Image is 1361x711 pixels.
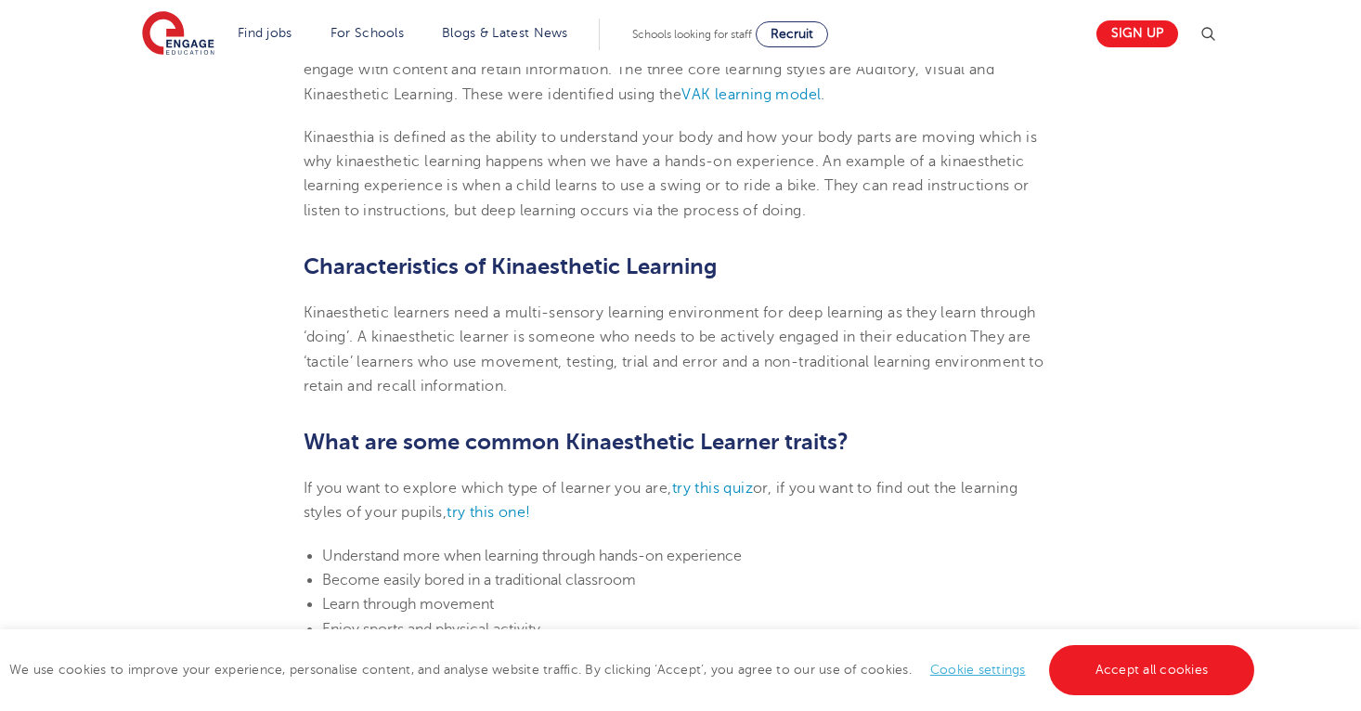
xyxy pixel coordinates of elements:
[142,11,214,58] img: Engage Education
[304,476,1058,525] p: If you want to explore which type of learner you are, or, if you want to find out the learning st...
[930,663,1026,677] a: Cookie settings
[304,37,1021,103] span: Kinaesthetic Learning is a specific style of learning, we all have preferred learning styles that...
[322,548,742,564] span: Understand more when learning through hands-on experience
[304,153,1030,219] span: inaesthetic learning happens when we have a hands-on experience. An example of a kinaesthetic lea...
[304,129,1038,170] span: Kinaesthia is defined as the ability to understand your body and how your body parts are moving w...
[442,26,568,40] a: Blogs & Latest News
[322,596,494,613] span: Learn through movement
[1096,20,1178,47] a: Sign up
[1049,645,1255,695] a: Accept all cookies
[672,480,753,497] a: try this quiz
[238,26,292,40] a: Find jobs
[331,26,404,40] a: For Schools
[771,27,813,41] span: Recruit
[304,253,717,279] b: Characteristics of Kinaesthetic Learning
[304,304,1044,394] span: Kinaesthetic learners need a multi-sensory learning environment for deep learning as they learn t...
[304,429,849,455] span: What are some common Kinaesthetic Learner traits?
[462,86,681,103] span: These were identified using the
[756,21,828,47] a: Recruit
[447,504,530,521] a: try this one!
[681,86,821,103] a: VAK learning model
[632,28,752,41] span: Schools looking for staff
[322,572,636,588] span: Become easily bored in a traditional classroom
[9,663,1259,677] span: We use cookies to improve your experience, personalise content, and analyse website traffic. By c...
[322,621,540,638] span: Enjoy sports and physical activity
[821,86,824,103] span: .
